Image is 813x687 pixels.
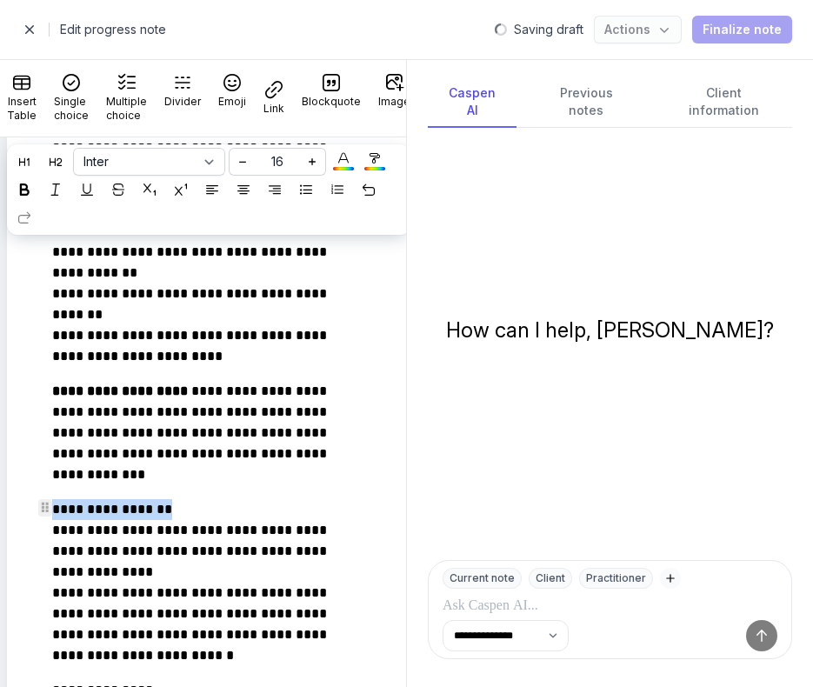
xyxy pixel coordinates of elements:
[703,19,782,40] span: Finalize note
[302,95,361,109] div: Blockquote
[692,16,792,43] button: Finalize note
[164,95,201,109] div: Divider
[378,95,410,109] div: Image
[604,19,671,40] span: Actions
[54,95,89,123] div: Single choice
[257,67,291,130] button: Link
[331,188,333,191] text: 2
[594,16,682,43] button: Actions
[579,568,653,589] div: Practitioner
[443,568,522,589] div: Current note
[263,102,284,116] div: Link
[529,568,572,589] div: Client
[60,19,484,40] h2: Edit progress note
[106,95,147,123] div: Multiple choice
[527,77,645,128] div: Previous notes
[331,191,333,195] text: 3
[218,95,246,109] div: Emoji
[514,21,583,38] div: Saving draft
[331,184,333,188] text: 1
[323,176,351,203] button: 123
[446,317,774,344] div: How can I help, [PERSON_NAME]?
[656,77,792,128] div: Client information
[7,95,37,123] div: Insert Table
[428,77,516,128] div: Caspen AI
